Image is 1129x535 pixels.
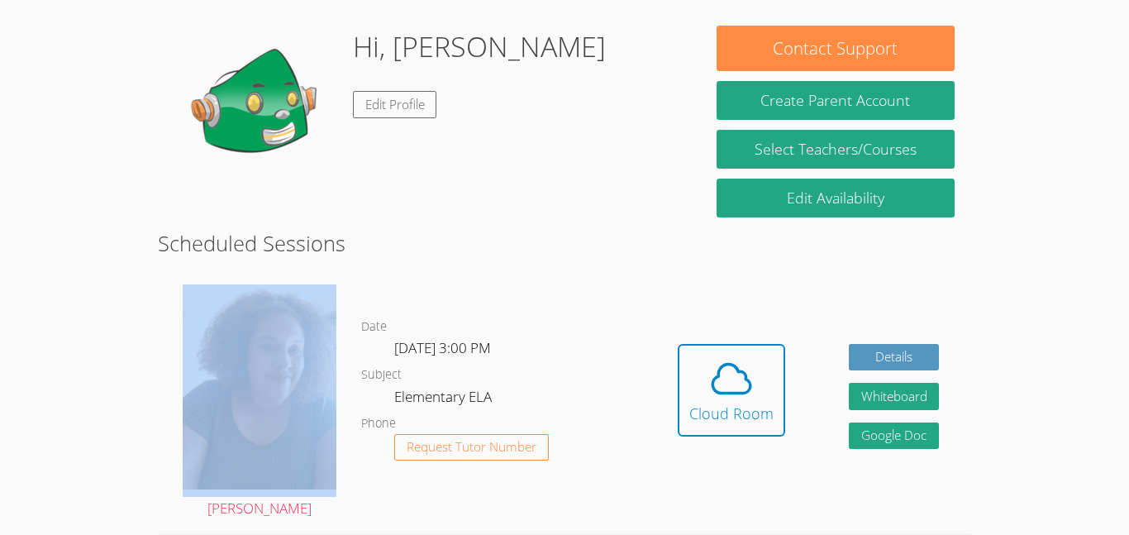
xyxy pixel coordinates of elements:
a: Edit Availability [717,179,955,217]
a: Edit Profile [353,91,437,118]
button: Whiteboard [849,383,940,410]
a: Details [849,344,940,371]
dd: Elementary ELA [394,385,495,413]
button: Contact Support [717,26,955,71]
dt: Phone [361,413,396,434]
img: default.png [174,26,340,191]
span: Request Tutor Number [407,441,536,453]
dt: Date [361,317,387,337]
h1: Hi, [PERSON_NAME] [353,26,606,68]
h2: Scheduled Sessions [158,227,971,259]
div: Cloud Room [689,402,774,425]
a: [PERSON_NAME] [183,284,336,521]
button: Cloud Room [678,344,785,437]
a: Select Teachers/Courses [717,130,955,169]
span: [DATE] 3:00 PM [394,338,491,357]
img: avatar.png [183,284,336,490]
button: Create Parent Account [717,81,955,120]
dt: Subject [361,365,402,385]
button: Request Tutor Number [394,434,549,461]
a: Google Doc [849,423,940,450]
